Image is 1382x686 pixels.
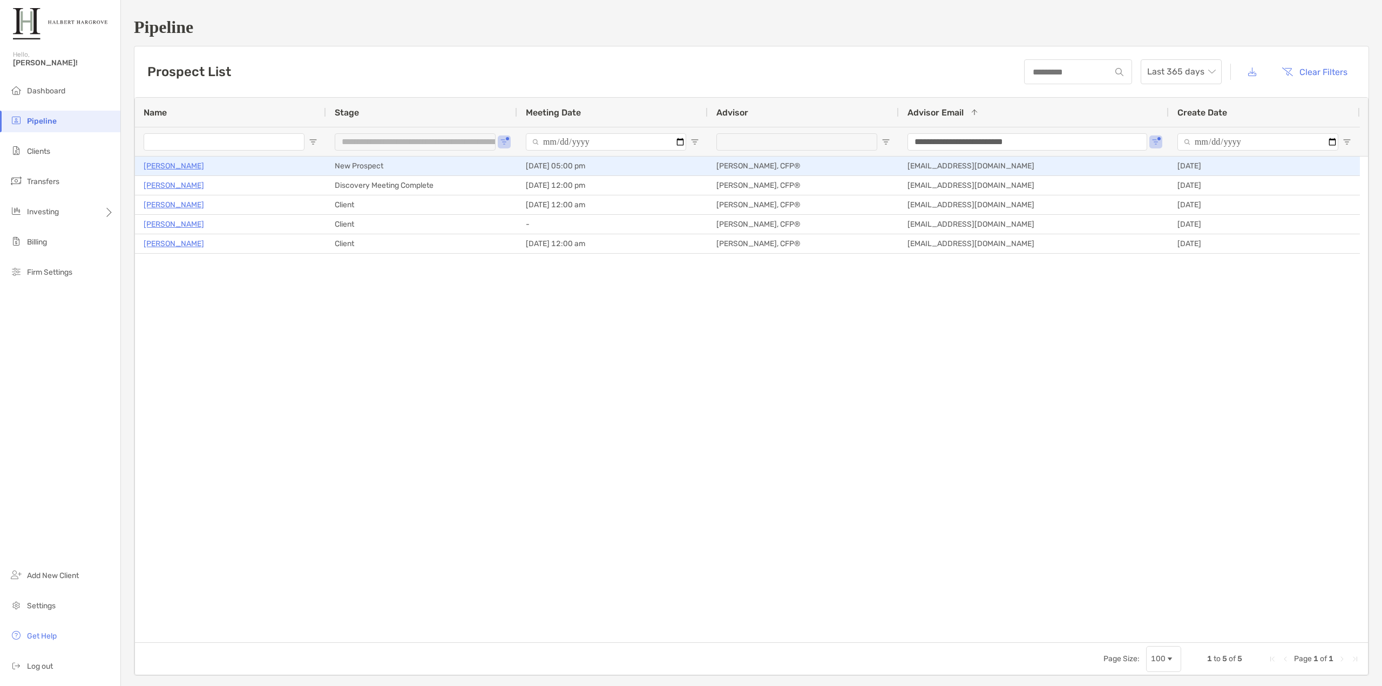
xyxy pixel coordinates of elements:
[899,195,1169,214] div: [EMAIL_ADDRESS][DOMAIN_NAME]
[13,4,107,43] img: Zoe Logo
[500,138,509,146] button: Open Filter Menu
[1229,654,1236,663] span: of
[1338,655,1346,663] div: Next Page
[1169,176,1360,195] div: [DATE]
[27,662,53,671] span: Log out
[326,234,517,253] div: Client
[10,114,23,127] img: pipeline icon
[1273,60,1356,84] button: Clear Filters
[144,159,204,173] a: [PERSON_NAME]
[517,195,708,214] div: [DATE] 12:00 am
[1177,107,1227,118] span: Create Date
[1313,654,1318,663] span: 1
[10,84,23,97] img: dashboard icon
[27,207,59,216] span: Investing
[716,107,748,118] span: Advisor
[1207,654,1212,663] span: 1
[27,177,59,186] span: Transfers
[517,176,708,195] div: [DATE] 12:00 pm
[1351,655,1359,663] div: Last Page
[708,176,899,195] div: [PERSON_NAME], CFP®
[1169,234,1360,253] div: [DATE]
[335,107,359,118] span: Stage
[1169,215,1360,234] div: [DATE]
[899,176,1169,195] div: [EMAIL_ADDRESS][DOMAIN_NAME]
[1151,138,1160,146] button: Open Filter Menu
[27,147,50,156] span: Clients
[144,218,204,231] a: [PERSON_NAME]
[27,117,57,126] span: Pipeline
[10,265,23,278] img: firm-settings icon
[1343,138,1351,146] button: Open Filter Menu
[526,133,686,151] input: Meeting Date Filter Input
[1103,654,1140,663] div: Page Size:
[27,601,56,610] span: Settings
[10,599,23,612] img: settings icon
[1268,655,1277,663] div: First Page
[899,234,1169,253] div: [EMAIL_ADDRESS][DOMAIN_NAME]
[1237,654,1242,663] span: 5
[144,179,204,192] a: [PERSON_NAME]
[899,157,1169,175] div: [EMAIL_ADDRESS][DOMAIN_NAME]
[1177,133,1338,151] input: Create Date Filter Input
[708,157,899,175] div: [PERSON_NAME], CFP®
[13,58,114,67] span: [PERSON_NAME]!
[1281,655,1290,663] div: Previous Page
[690,138,699,146] button: Open Filter Menu
[326,176,517,195] div: Discovery Meeting Complete
[1146,646,1181,672] div: Page Size
[27,571,79,580] span: Add New Client
[10,235,23,248] img: billing icon
[1147,60,1215,84] span: Last 365 days
[1320,654,1327,663] span: of
[147,64,231,79] h3: Prospect List
[27,86,65,96] span: Dashboard
[144,237,204,250] a: [PERSON_NAME]
[907,107,964,118] span: Advisor Email
[10,568,23,581] img: add_new_client icon
[309,138,317,146] button: Open Filter Menu
[517,157,708,175] div: [DATE] 05:00 pm
[1169,157,1360,175] div: [DATE]
[1115,68,1123,76] img: input icon
[144,107,167,118] span: Name
[708,215,899,234] div: [PERSON_NAME], CFP®
[144,133,304,151] input: Name Filter Input
[27,631,57,641] span: Get Help
[882,138,890,146] button: Open Filter Menu
[10,174,23,187] img: transfers icon
[517,215,708,234] div: -
[326,157,517,175] div: New Prospect
[526,107,581,118] span: Meeting Date
[144,198,204,212] a: [PERSON_NAME]
[1169,195,1360,214] div: [DATE]
[708,234,899,253] div: [PERSON_NAME], CFP®
[10,144,23,157] img: clients icon
[1151,654,1166,663] div: 100
[1222,654,1227,663] span: 5
[27,237,47,247] span: Billing
[899,215,1169,234] div: [EMAIL_ADDRESS][DOMAIN_NAME]
[10,629,23,642] img: get-help icon
[1214,654,1221,663] span: to
[326,215,517,234] div: Client
[1294,654,1312,663] span: Page
[907,133,1147,151] input: Advisor Email Filter Input
[1329,654,1333,663] span: 1
[326,195,517,214] div: Client
[134,17,1369,37] h1: Pipeline
[10,205,23,218] img: investing icon
[27,268,72,277] span: Firm Settings
[10,659,23,672] img: logout icon
[517,234,708,253] div: [DATE] 12:00 am
[708,195,899,214] div: [PERSON_NAME], CFP®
